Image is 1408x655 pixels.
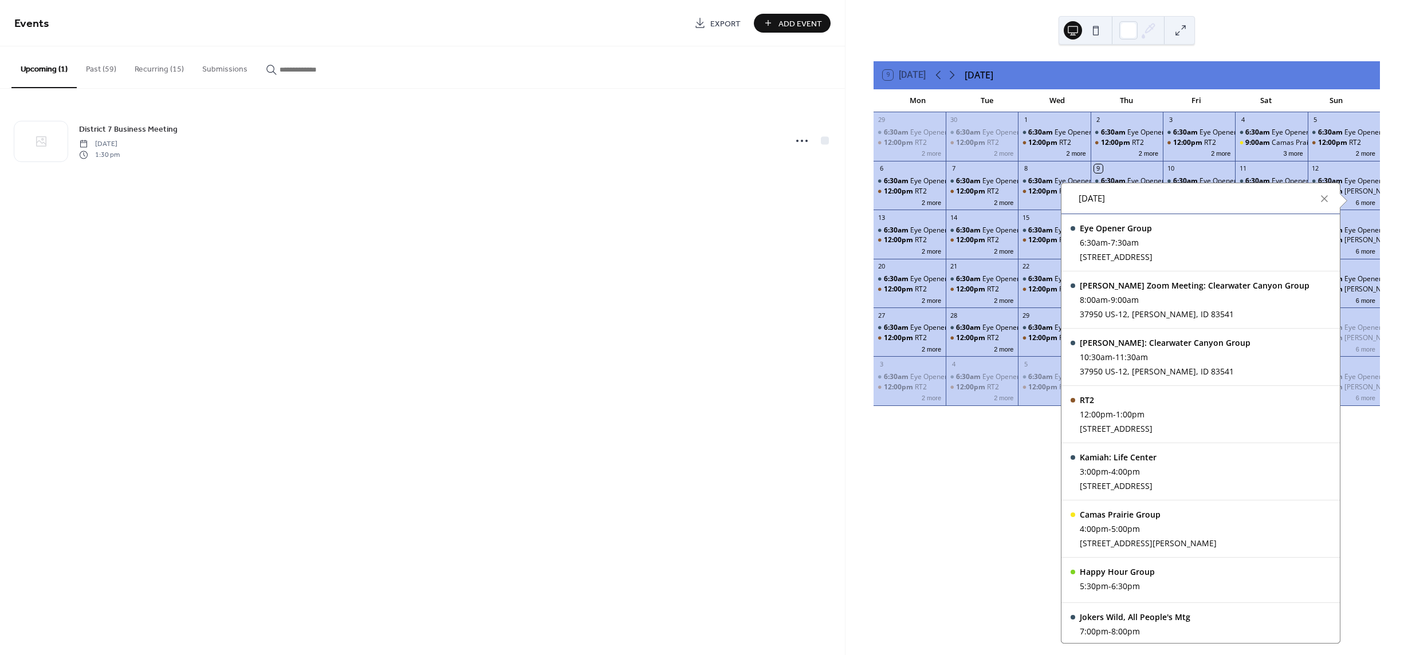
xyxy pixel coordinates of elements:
[949,116,958,124] div: 30
[1091,138,1163,148] div: RT2
[982,176,1041,186] div: Eye Opener Group
[884,128,910,137] span: 6:30am
[79,123,178,136] a: District 7 Business Meeting
[1080,351,1112,363] span: 10:30am
[946,176,1018,186] div: Eye Opener Group
[1059,235,1071,245] div: RT2
[1127,128,1186,137] div: Eye Opener Group
[982,372,1041,382] div: Eye Opener Group
[1111,625,1140,637] span: 8:00pm
[1021,213,1030,222] div: 15
[1311,116,1320,124] div: 5
[910,128,969,137] div: Eye Opener Group
[874,138,946,148] div: RT2
[877,311,886,319] div: 27
[1301,89,1371,112] div: Sun
[987,285,999,294] div: RT2
[1028,226,1055,235] span: 6:30am
[1101,128,1127,137] span: 6:30am
[877,262,886,271] div: 20
[79,124,178,136] span: District 7 Business Meeting
[1163,176,1235,186] div: Eye Opener Group
[884,274,910,284] span: 6:30am
[949,164,958,173] div: 7
[1111,523,1140,535] span: 5:00pm
[1351,344,1380,353] button: 6 more
[1080,465,1108,478] span: 3:00pm
[710,18,741,30] span: Export
[884,235,915,245] span: 12:00pm
[1080,251,1153,263] div: [STREET_ADDRESS]
[1018,372,1090,382] div: Eye Opener Group
[1059,285,1071,294] div: RT2
[1101,138,1132,148] span: 12:00pm
[910,226,969,235] div: Eye Opener Group
[965,68,993,82] div: [DATE]
[1021,164,1030,173] div: 8
[1116,408,1145,420] span: 1:00pm
[1080,580,1108,592] span: 5:30pm
[884,323,910,333] span: 6:30am
[987,187,999,196] div: RT2
[1080,337,1250,349] div: [PERSON_NAME]: Clearwater Canyon Group
[1245,176,1272,186] span: 6:30am
[1018,226,1090,235] div: Eye Opener Group
[917,295,946,305] button: 2 more
[989,197,1018,207] button: 2 more
[946,323,1018,333] div: Eye Opener Group
[1080,236,1108,248] span: 6:30am
[1080,222,1153,234] div: Eye Opener Group
[946,382,1018,392] div: RT2
[1018,285,1090,294] div: RT2
[754,14,831,33] button: Add Event
[1108,294,1111,306] span: -
[1349,138,1361,148] div: RT2
[1108,465,1111,478] span: -
[1055,274,1114,284] div: Eye Opener Group
[989,148,1018,157] button: 2 more
[1272,128,1331,137] div: Eye Opener Group
[1080,394,1153,406] div: RT2
[1055,323,1114,333] div: Eye Opener Group
[884,176,910,186] span: 6:30am
[1115,351,1148,363] span: 11:30am
[1235,128,1307,137] div: Eye Opener Group
[1111,580,1140,592] span: 6:30pm
[1318,176,1344,186] span: 6:30am
[1173,128,1199,137] span: 6:30am
[1344,226,1403,235] div: Eye Opener Group
[1272,176,1331,186] div: Eye Opener Group
[1028,187,1059,196] span: 12:00pm
[1080,279,1309,291] div: [PERSON_NAME] Zoom Meeting: Clearwater Canyon Group
[956,226,982,235] span: 6:30am
[946,226,1018,235] div: Eye Opener Group
[982,274,1041,284] div: Eye Opener Group
[1108,625,1111,637] span: -
[1344,176,1403,186] div: Eye Opener Group
[1055,176,1114,186] div: Eye Opener Group
[1059,138,1071,148] div: RT2
[11,46,77,88] button: Upcoming (1)
[884,333,915,343] span: 12:00pm
[915,138,927,148] div: RT2
[910,323,969,333] div: Eye Opener Group
[1112,351,1115,363] span: -
[874,285,946,294] div: RT2
[989,392,1018,402] button: 2 more
[884,285,915,294] span: 12:00pm
[1055,226,1114,235] div: Eye Opener Group
[1080,508,1217,520] div: Camas Prairie Group
[982,323,1041,333] div: Eye Opener Group
[1080,625,1108,637] span: 7:00pm
[1206,148,1235,157] button: 2 more
[1318,138,1349,148] span: 12:00pm
[1132,138,1144,148] div: RT2
[1028,274,1055,284] span: 6:30am
[915,285,927,294] div: RT2
[193,46,257,87] button: Submissions
[1018,128,1090,137] div: Eye Opener Group
[956,274,982,284] span: 6:30am
[874,372,946,382] div: Eye Opener Group
[1028,323,1055,333] span: 6:30am
[946,235,1018,245] div: RT2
